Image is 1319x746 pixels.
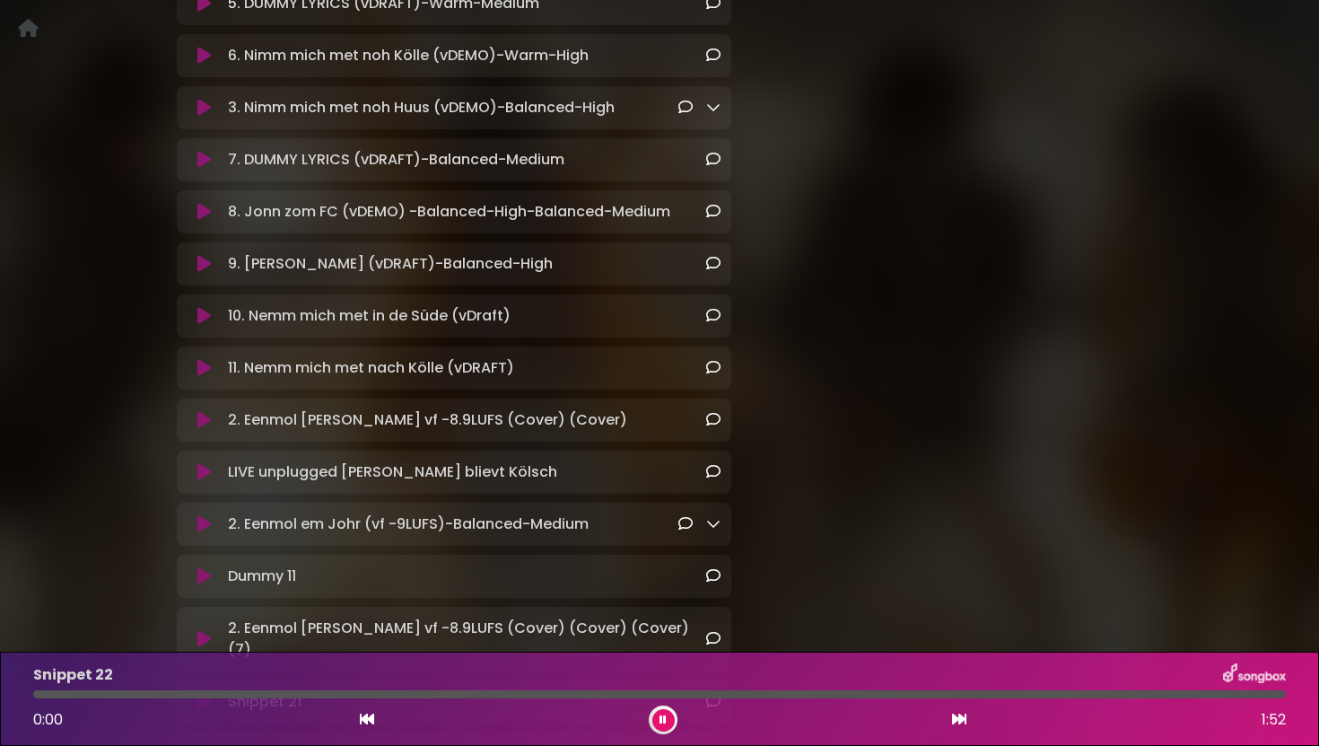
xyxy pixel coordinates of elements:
p: Dummy 11 [228,566,296,587]
p: 2. Eenmol em Johr (vf -9LUFS)-Balanced-Medium [228,513,589,535]
img: songbox-logo-white.png [1223,663,1286,687]
span: 0:00 [33,709,63,730]
span: 1:52 [1262,709,1286,731]
p: 7. DUMMY LYRICS (vDRAFT)-Balanced-Medium [228,149,564,171]
p: 2. Eenmol [PERSON_NAME] vf -8.9LUFS (Cover) (Cover) (Cover) (7) [228,618,705,661]
p: 9. [PERSON_NAME] (vDRAFT)-Balanced-High [228,253,553,275]
p: 10. Nemm mich met in de Süde (vDraft) [228,305,511,327]
p: 3. Nimm mich met noh Huus (vDEMO)-Balanced-High [228,97,615,118]
p: 6. Nimm mich met noh Kölle (vDEMO)-Warm-High [228,45,589,66]
p: 11. Nemm mich met nach Kölle (vDRAFT) [228,357,514,379]
p: 2. Eenmol [PERSON_NAME] vf -8.9LUFS (Cover) (Cover) [228,409,627,431]
p: Snippet 22 [33,664,113,686]
p: 8. Jonn zom FC (vDEMO) -Balanced-High-Balanced-Medium [228,201,670,223]
p: LIVE unplugged [PERSON_NAME] blievt Kölsch [228,461,557,483]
